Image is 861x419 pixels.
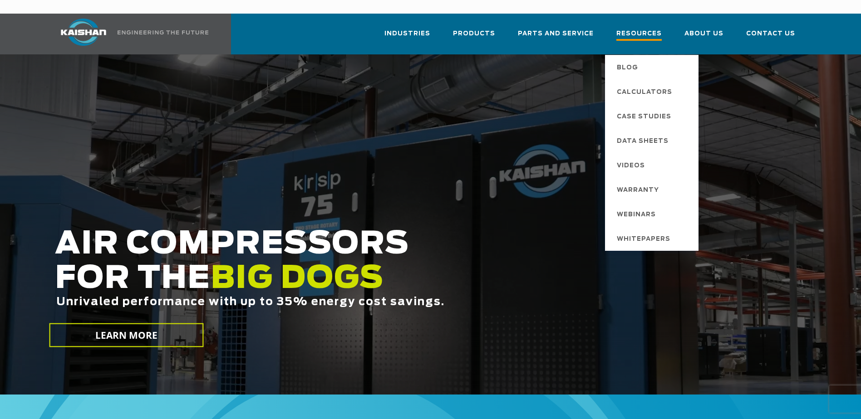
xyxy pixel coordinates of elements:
[518,29,594,39] span: Parts and Service
[211,263,384,294] span: BIG DOGS
[49,323,203,347] a: LEARN MORE
[608,55,699,79] a: Blog
[49,14,210,54] a: Kaishan USA
[608,104,699,128] a: Case Studies
[608,128,699,153] a: Data Sheets
[56,297,445,307] span: Unrivaled performance with up to 35% energy cost savings.
[453,29,495,39] span: Products
[617,85,672,100] span: Calculators
[746,22,795,53] a: Contact Us
[617,207,656,223] span: Webinars
[617,60,638,76] span: Blog
[616,29,662,41] span: Resources
[608,202,699,226] a: Webinars
[95,329,157,342] span: LEARN MORE
[617,134,669,149] span: Data Sheets
[118,30,208,34] img: Engineering the future
[384,22,430,53] a: Industries
[453,22,495,53] a: Products
[684,29,723,39] span: About Us
[616,22,662,54] a: Resources
[608,226,699,251] a: Whitepapers
[617,232,670,247] span: Whitepapers
[55,227,679,336] h2: AIR COMPRESSORS FOR THE
[617,158,645,174] span: Videos
[518,22,594,53] a: Parts and Service
[608,153,699,177] a: Videos
[608,79,699,104] a: Calculators
[49,19,118,46] img: kaishan logo
[684,22,723,53] a: About Us
[617,183,659,198] span: Warranty
[617,109,671,125] span: Case Studies
[746,29,795,39] span: Contact Us
[608,177,699,202] a: Warranty
[384,29,430,39] span: Industries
